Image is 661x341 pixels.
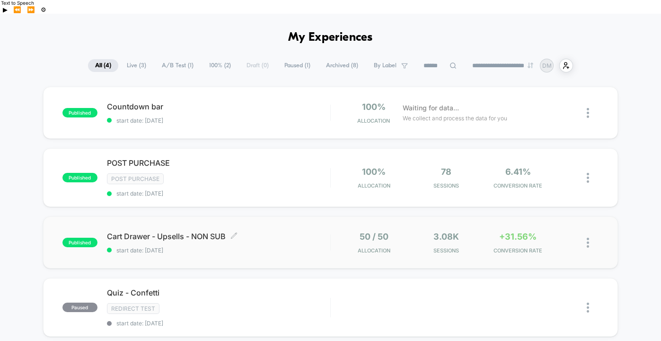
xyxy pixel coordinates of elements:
[528,63,533,68] img: end
[485,247,552,254] span: CONVERSION RATE
[38,6,49,14] button: Settings
[362,102,386,112] span: 100%
[107,158,330,168] span: POST PURCHASE
[441,167,451,177] span: 78
[24,6,38,14] button: Forward
[433,232,459,242] span: 3.08k
[413,182,480,189] span: Sessions
[107,320,330,327] span: start date: [DATE]
[62,108,97,117] span: published
[403,103,459,113] span: Waiting for data...
[542,62,552,69] p: DM
[107,102,330,111] span: Countdown bar
[358,182,390,189] span: Allocation
[62,173,97,182] span: published
[120,59,153,72] span: Live ( 3 )
[62,303,97,312] span: paused
[358,247,390,254] span: Allocation
[107,232,330,241] span: Cart Drawer - Upsells - NON SUB
[277,59,317,72] span: Paused ( 1 )
[587,173,589,183] img: close
[88,59,118,72] span: All ( 4 )
[505,167,531,177] span: 6.41%
[155,59,201,72] span: A/B Test ( 1 )
[403,114,507,123] span: We collect and process the data for you
[10,6,24,14] button: Previous
[587,238,589,248] img: close
[413,247,480,254] span: Sessions
[374,62,397,69] span: By Label
[107,117,330,124] span: start date: [DATE]
[360,232,388,242] span: 50 / 50
[357,117,390,124] span: Allocation
[202,59,238,72] span: 100% ( 2 )
[499,232,537,242] span: +31.56%
[107,303,159,314] span: Redirect Test
[319,59,365,72] span: Archived ( 8 )
[107,173,164,184] span: Post Purchase
[107,247,330,254] span: start date: [DATE]
[62,238,97,247] span: published
[107,190,330,197] span: start date: [DATE]
[288,31,373,45] h1: My Experiences
[587,303,589,313] img: close
[362,167,386,177] span: 100%
[587,108,589,118] img: close
[485,182,552,189] span: CONVERSION RATE
[107,288,330,297] span: Quiz - Confetti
